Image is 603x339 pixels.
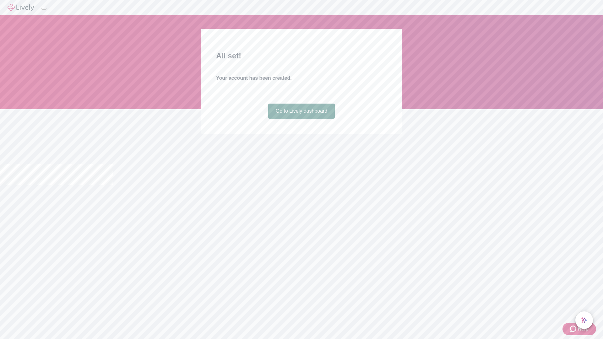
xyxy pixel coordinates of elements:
[268,104,335,119] a: Go to Lively dashboard
[578,325,589,333] span: Help
[575,311,593,329] button: chat
[570,325,578,333] svg: Zendesk support icon
[216,50,387,62] h2: All set!
[8,4,34,11] img: Lively
[562,323,596,335] button: Zendesk support iconHelp
[41,8,46,10] button: Log out
[216,74,387,82] h4: Your account has been created.
[581,317,587,323] svg: Lively AI Assistant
